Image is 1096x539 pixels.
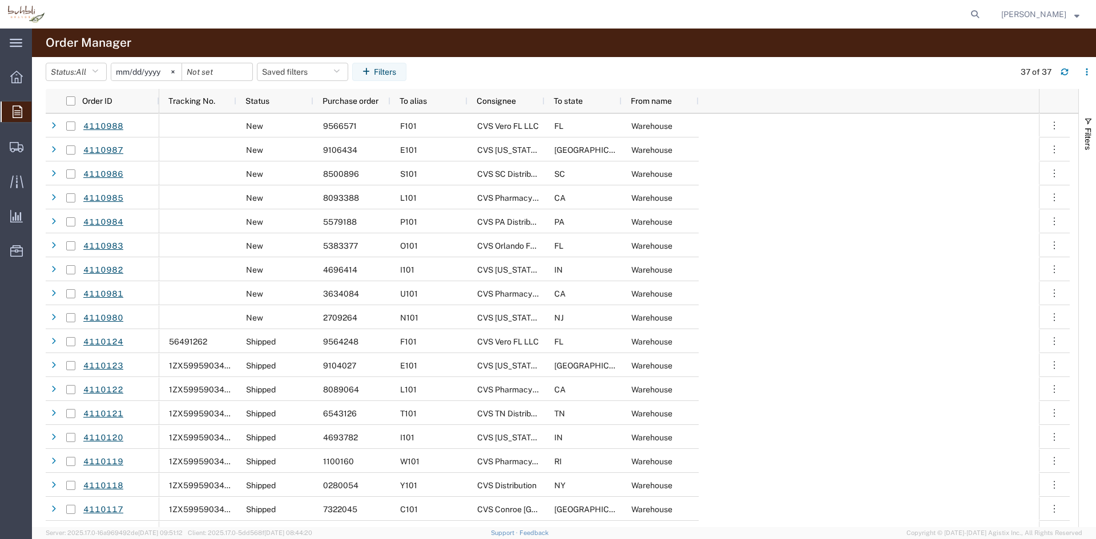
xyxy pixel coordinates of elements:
span: CVS Indiana LLC. [477,433,557,442]
span: New [246,217,263,226]
span: Warehouse [631,265,672,274]
span: 7322045 [323,505,357,514]
span: Warehouse [631,409,672,418]
span: New [246,265,263,274]
span: I101 [400,433,414,442]
a: 4110985 [83,188,124,208]
span: 4693782 [323,433,358,442]
span: New [246,313,263,322]
span: Warehouse [631,217,672,226]
span: FL [554,121,563,131]
button: Status:All [46,63,107,81]
span: Shipped [246,385,276,394]
span: Y101 [400,481,417,490]
span: Warehouse [631,121,672,131]
a: 4110987 [83,140,124,160]
span: Tracking No. [168,96,215,106]
span: PA [554,217,565,226]
span: Warehouse [631,169,672,179]
span: RI [554,457,562,466]
div: 37 of 37 [1021,66,1051,78]
span: Consignee [477,96,516,106]
span: Client: 2025.17.0-5dd568f [188,529,312,536]
img: logo [8,6,45,23]
span: Purchase order [323,96,378,106]
a: 4110117 [83,500,124,520]
span: Warehouse [631,241,672,250]
span: Warehouse [631,313,672,322]
span: 1ZX599590342523287 [169,385,258,394]
a: 4110982 [83,260,124,280]
span: CVS New York Inc. [477,313,553,322]
span: O101 [400,241,418,250]
span: Warehouse [631,385,672,394]
a: Feedback [519,529,549,536]
span: Warehouse [631,481,672,490]
span: NY [554,481,566,490]
span: 9106434 [323,145,357,155]
button: [PERSON_NAME] [1001,7,1080,21]
span: CVS Pharmacy - La Habra [477,193,570,202]
span: CVS TN Distribution Inc. [477,409,564,418]
a: 4110981 [83,284,124,304]
span: 8093388 [323,193,359,202]
span: 3634084 [323,289,359,298]
span: Jennifer Van Dine [1001,8,1066,21]
span: E101 [400,361,417,370]
button: Filters [352,63,406,81]
a: 4110988 [83,116,124,136]
span: 9104027 [323,361,356,370]
span: Status [245,96,269,106]
span: 1ZX599590340027200 [169,409,259,418]
span: 56491262 [169,337,207,346]
span: F101 [400,121,417,131]
span: 0280054 [323,481,358,490]
span: Warehouse [631,193,672,202]
span: New [246,145,263,155]
span: S101 [400,169,417,179]
span: I101 [400,265,414,274]
span: 1ZX599590342634827 [169,433,259,442]
span: 4696414 [323,265,357,274]
span: TX [554,361,636,370]
span: L101 [400,193,417,202]
span: [DATE] 09:51:12 [138,529,183,536]
span: CA [554,193,566,202]
span: CA [554,385,566,394]
span: 5579188 [323,217,357,226]
span: To state [554,96,583,106]
span: IN [554,265,563,274]
input: Not set [182,63,252,80]
span: TX [554,145,636,155]
span: Filters [1083,128,1093,150]
a: 4110121 [83,404,124,424]
span: 9566571 [323,121,357,131]
span: Shipped [246,505,276,514]
span: New [246,289,263,298]
span: 1100160 [323,457,354,466]
a: 4110986 [83,164,124,184]
span: 5383377 [323,241,358,250]
span: CVS PA Distribution Inc. [477,217,563,226]
span: Shipped [246,409,276,418]
span: 6543126 [323,409,357,418]
span: CVS Orlando FL LLC [477,241,551,250]
span: Warehouse [631,361,672,370]
span: CVS Vero FL LLC [477,337,539,346]
span: CVS Texas Distribution L.P. [477,145,596,155]
span: CVS Pharmacy - La Habra [477,385,570,394]
span: P101 [400,217,417,226]
span: 1ZX599590341590233 [169,505,258,514]
span: SC [554,169,565,179]
a: 4110124 [83,332,124,352]
span: 1ZX599590342828047 [169,457,259,466]
h4: Order Manager [46,29,131,57]
button: Saved filters [257,63,348,81]
span: C101 [400,505,418,514]
span: NJ [554,313,563,322]
span: TX [554,505,636,514]
span: 1ZX599590341656761 [169,481,256,490]
span: All [76,67,86,76]
span: U101 [400,289,418,298]
span: New [246,193,263,202]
